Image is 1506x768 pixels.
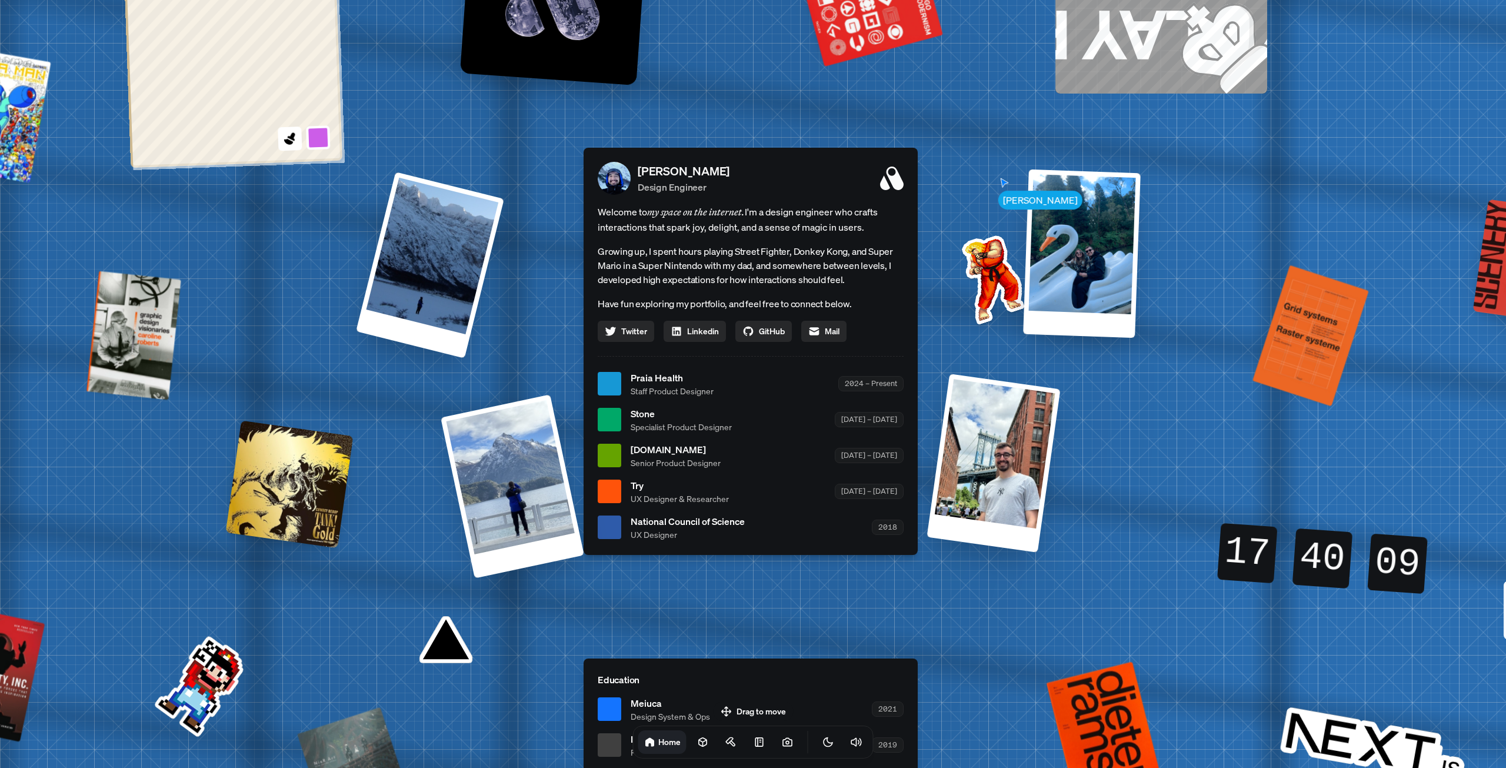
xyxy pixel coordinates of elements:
[631,371,714,385] span: Praia Health
[631,696,710,710] span: Meiuca
[638,162,729,180] p: [PERSON_NAME]
[835,484,904,498] div: [DATE] – [DATE]
[647,206,745,218] em: my space on the internet.
[664,321,726,342] a: Linkedin
[631,493,729,505] span: UX Designer & Researcher
[838,376,904,391] div: 2024 – Present
[631,385,714,397] span: Staff Product Designer
[872,737,904,752] div: 2019
[631,478,729,493] span: Try
[872,701,904,716] div: 2021
[638,730,687,754] a: Home
[598,244,904,287] p: Growing up, I spent hours playing Street Fighter, Donkey Kong, and Super Mario in a Super Nintend...
[931,218,1050,337] img: Profile example
[801,321,847,342] a: Mail
[835,448,904,463] div: [DATE] – [DATE]
[631,407,732,421] span: Stone
[598,204,904,235] span: Welcome to I'm a design engineer who crafts interactions that spark joy, delight, and a sense of ...
[638,180,729,194] p: Design Engineer
[598,673,904,687] p: Education
[631,514,745,528] span: National Council of Science
[598,162,631,195] img: Profile Picture
[631,421,732,433] span: Specialist Product Designer
[845,730,868,754] button: Toggle Audio
[631,443,721,457] span: [DOMAIN_NAME]
[687,325,719,337] span: Linkedin
[598,296,904,311] p: Have fun exploring my portfolio, and feel free to connect below.
[735,321,792,342] a: GitHub
[825,325,839,337] span: Mail
[817,730,840,754] button: Toggle Theme
[631,457,721,469] span: Senior Product Designer
[631,528,745,541] span: UX Designer
[759,325,785,337] span: GitHub
[598,321,654,342] a: Twitter
[872,520,904,534] div: 2018
[835,412,904,427] div: [DATE] – [DATE]
[621,325,647,337] span: Twitter
[658,736,681,747] h1: Home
